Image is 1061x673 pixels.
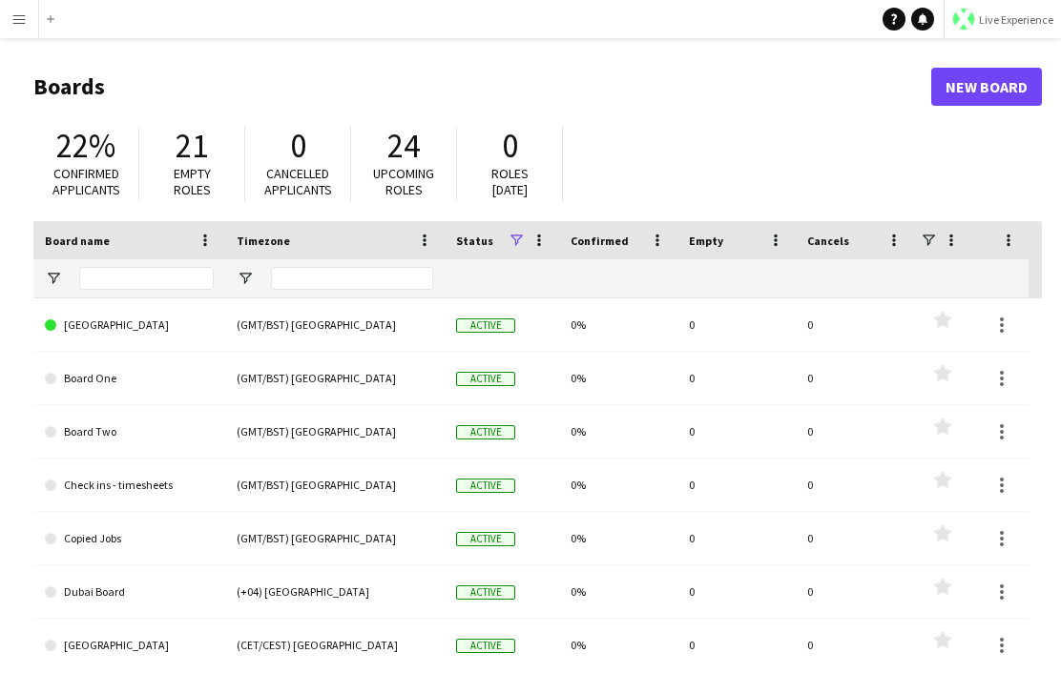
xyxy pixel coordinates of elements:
[796,352,914,404] div: 0
[33,72,931,101] h1: Boards
[225,459,445,511] div: (GMT/BST) [GEOGRAPHIC_DATA]
[225,352,445,404] div: (GMT/BST) [GEOGRAPHIC_DATA]
[52,165,120,198] span: Confirmed applicants
[456,234,493,248] span: Status
[45,459,214,512] a: Check ins - timesheets
[677,459,796,511] div: 0
[456,479,515,493] span: Active
[225,512,445,564] div: (GMT/BST) [GEOGRAPHIC_DATA]
[677,565,796,618] div: 0
[225,619,445,671] div: (CET/CEST) [GEOGRAPHIC_DATA]
[45,270,62,287] button: Open Filter Menu
[456,318,515,333] span: Active
[456,532,515,546] span: Active
[491,165,529,198] span: Roles [DATE]
[373,165,434,198] span: Upcoming roles
[677,619,796,671] div: 0
[225,405,445,458] div: (GMT/BST) [GEOGRAPHIC_DATA]
[677,405,796,458] div: 0
[559,512,677,564] div: 0%
[931,68,1042,106] a: New Board
[456,639,515,653] span: Active
[796,298,914,351] div: 0
[559,405,677,458] div: 0%
[559,352,677,404] div: 0%
[225,298,445,351] div: (GMT/BST) [GEOGRAPHIC_DATA]
[45,352,214,405] a: Board One
[45,234,110,248] span: Board name
[796,619,914,671] div: 0
[456,372,515,386] span: Active
[677,512,796,564] div: 0
[559,565,677,618] div: 0%
[271,267,433,290] input: Timezone Filter Input
[796,405,914,458] div: 0
[571,234,629,248] span: Confirmed
[290,125,306,167] span: 0
[952,8,975,31] img: Logo
[807,234,849,248] span: Cancels
[502,125,518,167] span: 0
[689,234,723,248] span: Empty
[45,619,214,672] a: [GEOGRAPHIC_DATA]
[559,459,677,511] div: 0%
[237,234,290,248] span: Timezone
[45,298,214,352] a: [GEOGRAPHIC_DATA]
[559,298,677,351] div: 0%
[174,165,211,198] span: Empty roles
[796,459,914,511] div: 0
[387,125,420,167] span: 24
[237,270,254,287] button: Open Filter Menu
[264,165,332,198] span: Cancelled applicants
[456,425,515,439] span: Active
[559,619,677,671] div: 0%
[45,405,214,459] a: Board Two
[176,125,208,167] span: 21
[979,12,1053,27] span: Live Experience
[677,352,796,404] div: 0
[225,565,445,618] div: (+04) [GEOGRAPHIC_DATA]
[456,585,515,600] span: Active
[45,565,214,619] a: Dubai Board
[56,125,115,167] span: 22%
[79,267,214,290] input: Board name Filter Input
[45,512,214,565] a: Copied Jobs
[796,512,914,564] div: 0
[677,298,796,351] div: 0
[796,565,914,618] div: 0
